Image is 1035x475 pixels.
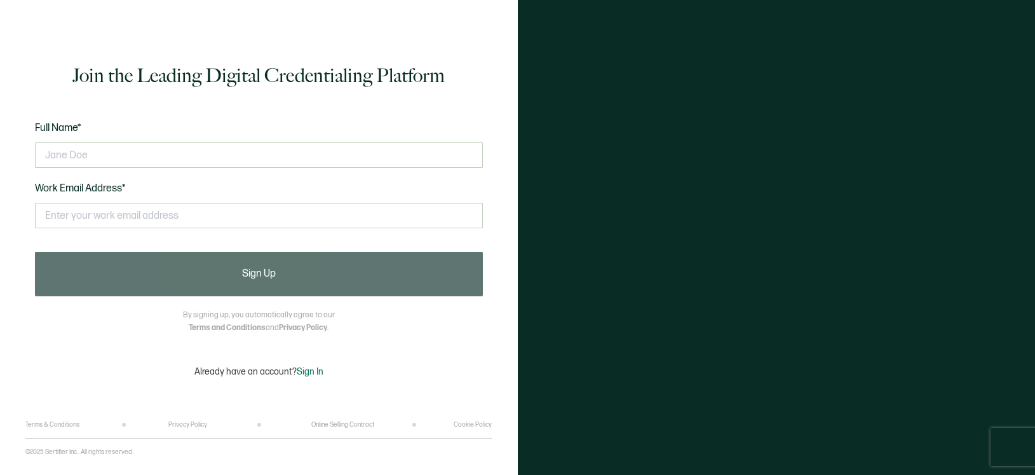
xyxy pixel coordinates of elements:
[35,142,483,168] input: Jane Doe
[183,309,335,334] p: By signing up, you automatically agree to our and .
[279,323,327,333] a: Privacy Policy
[25,448,133,456] p: ©2025 Sertifier Inc.. All rights reserved.
[35,203,483,228] input: Enter your work email address
[194,366,323,377] p: Already have an account?
[189,323,266,333] a: Terms and Conditions
[168,421,207,429] a: Privacy Policy
[25,421,79,429] a: Terms & Conditions
[242,269,276,279] span: Sign Up
[454,421,492,429] a: Cookie Policy
[35,122,81,134] span: Full Name*
[297,366,323,377] span: Sign In
[311,421,374,429] a: Online Selling Contract
[35,182,126,195] span: Work Email Address*
[72,63,445,88] h1: Join the Leading Digital Credentialing Platform
[35,252,483,296] button: Sign Up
